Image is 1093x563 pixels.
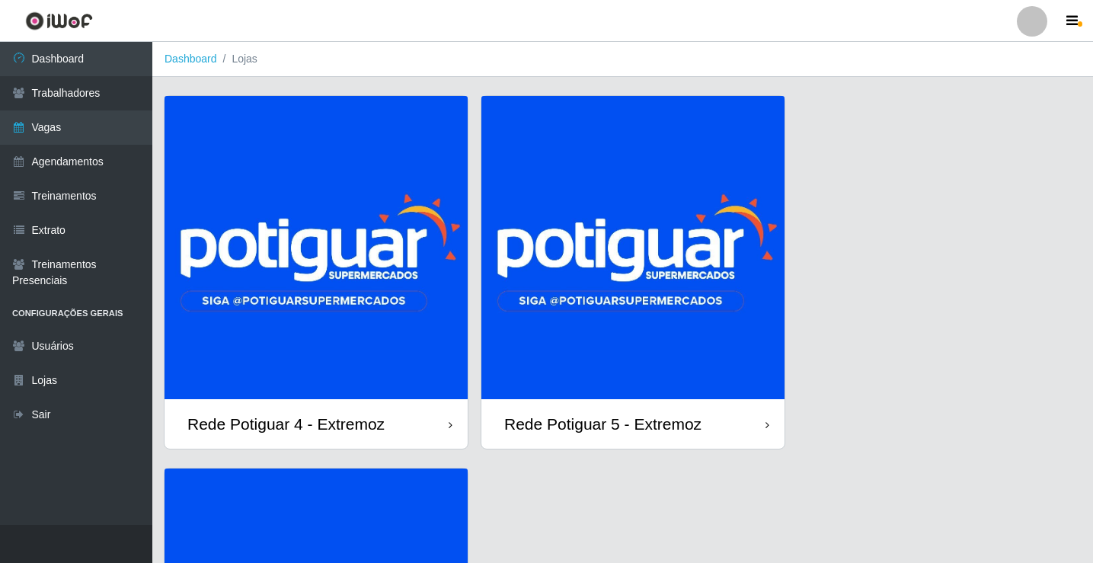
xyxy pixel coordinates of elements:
[187,414,385,433] div: Rede Potiguar 4 - Extremoz
[217,51,257,67] li: Lojas
[481,96,785,449] a: Rede Potiguar 5 - Extremoz
[165,96,468,449] a: Rede Potiguar 4 - Extremoz
[25,11,93,30] img: CoreUI Logo
[481,96,785,399] img: cardImg
[165,96,468,399] img: cardImg
[152,42,1093,77] nav: breadcrumb
[504,414,702,433] div: Rede Potiguar 5 - Extremoz
[165,53,217,65] a: Dashboard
